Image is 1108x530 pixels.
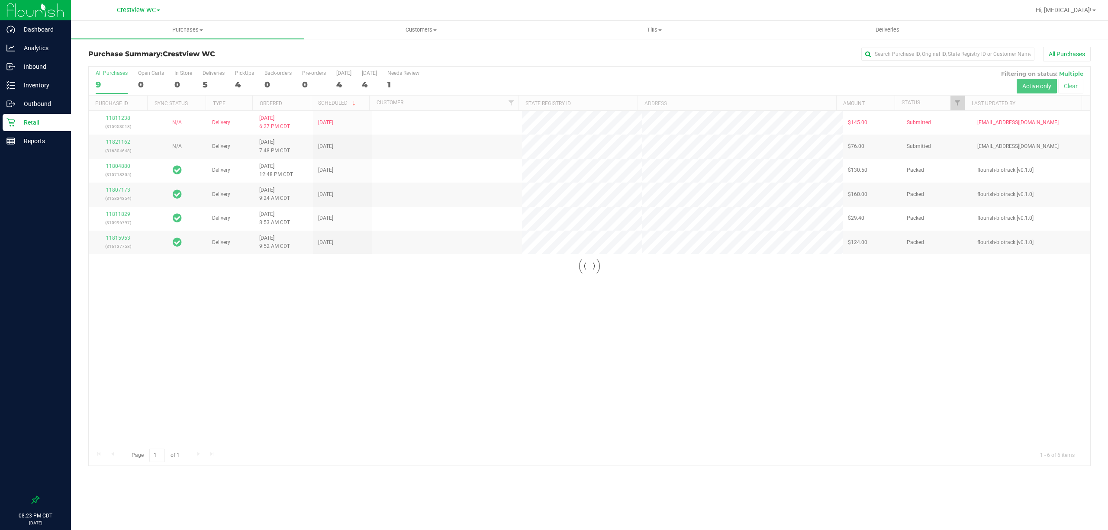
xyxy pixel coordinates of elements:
span: Purchases [71,26,304,34]
p: Dashboard [15,24,67,35]
inline-svg: Inbound [6,62,15,71]
inline-svg: Analytics [6,44,15,52]
p: Inbound [15,61,67,72]
p: Outbound [15,99,67,109]
span: Crestview WC [163,50,215,58]
a: Purchases [71,21,304,39]
inline-svg: Inventory [6,81,15,90]
p: Analytics [15,43,67,53]
p: Inventory [15,80,67,90]
span: Tills [538,26,770,34]
p: Reports [15,136,67,146]
label: Pin the sidebar to full width on large screens [31,495,40,504]
span: Crestview WC [117,6,156,14]
inline-svg: Outbound [6,100,15,108]
span: Hi, [MEDICAL_DATA]! [1036,6,1092,13]
span: Deliveries [864,26,911,34]
input: Search Purchase ID, Original ID, State Registry ID or Customer Name... [861,48,1034,61]
iframe: Resource center [9,461,35,487]
h3: Purchase Summary: [88,50,422,58]
inline-svg: Reports [6,137,15,145]
p: [DATE] [4,520,67,526]
a: Deliveries [771,21,1004,39]
inline-svg: Dashboard [6,25,15,34]
button: All Purchases [1043,47,1091,61]
p: Retail [15,117,67,128]
inline-svg: Retail [6,118,15,127]
span: Customers [305,26,537,34]
a: Customers [304,21,538,39]
a: Tills [538,21,771,39]
p: 08:23 PM CDT [4,512,67,520]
